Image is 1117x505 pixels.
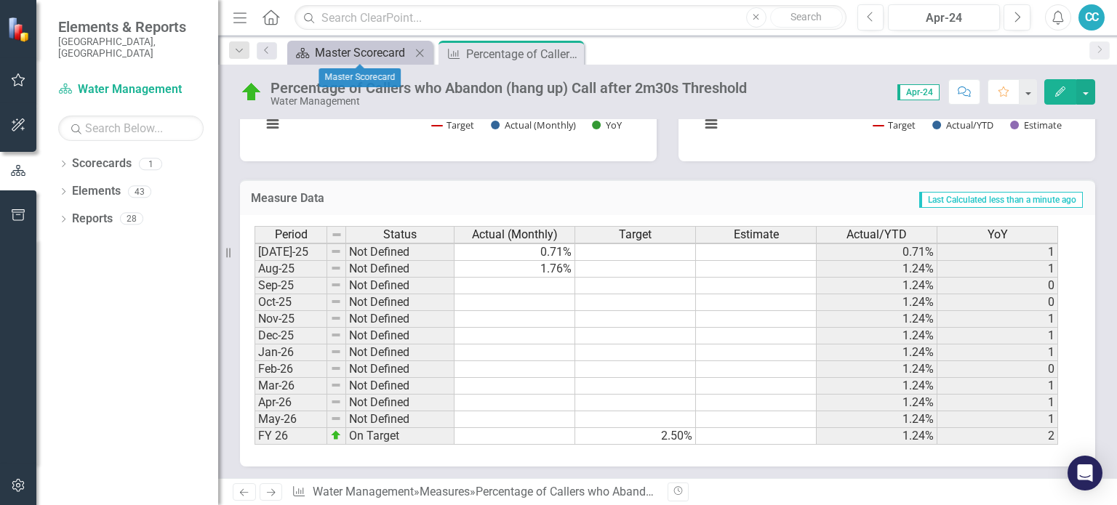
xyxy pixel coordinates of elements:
button: Show YoY [592,118,622,132]
div: Open Intercom Messenger [1068,456,1102,490]
td: Oct-25 [255,294,327,311]
a: Measures [420,485,470,498]
td: On Target [346,428,455,445]
img: 8DAGhfEEPCf229AAAAAElFTkSuQmCC [331,229,343,241]
td: Nov-25 [255,311,327,328]
td: 1.24% [817,311,937,328]
div: 43 [128,185,151,198]
div: Master Scorecard [315,44,411,62]
img: 8DAGhfEEPCf229AAAAAElFTkSuQmCC [330,379,342,391]
td: 1 [937,328,1058,344]
td: Not Defined [346,244,455,261]
td: 1.24% [817,328,937,344]
img: 8DAGhfEEPCf229AAAAAElFTkSuQmCC [330,329,342,341]
div: Water Management [271,96,747,107]
td: 1 [937,244,1058,261]
a: Reports [72,211,113,227]
td: Aug-25 [255,261,327,278]
td: Apr-26 [255,395,327,411]
img: 8DAGhfEEPCf229AAAAAElFTkSuQmCC [330,246,342,257]
td: 1.24% [817,344,937,361]
a: Elements [72,183,121,200]
button: Show Target [873,118,916,132]
img: 8DAGhfEEPCf229AAAAAElFTkSuQmCC [330,346,342,357]
img: 8DAGhfEEPCf229AAAAAElFTkSuQmCC [330,262,342,274]
button: Show Actual/YTD [932,118,993,132]
span: Search [790,11,822,23]
td: Feb-26 [255,361,327,378]
td: 1.24% [817,294,937,311]
img: ClearPoint Strategy [7,17,33,42]
td: 0 [937,294,1058,311]
img: 8DAGhfEEPCf229AAAAAElFTkSuQmCC [330,279,342,291]
td: 1.24% [817,395,937,411]
td: Mar-26 [255,378,327,395]
img: 8DAGhfEEPCf229AAAAAElFTkSuQmCC [330,413,342,424]
td: 1.24% [817,411,937,428]
button: Search [770,7,843,28]
button: Apr-24 [888,4,1000,31]
button: Show Target [432,118,474,132]
button: CC [1078,4,1105,31]
td: Not Defined [346,278,455,294]
td: 0 [937,361,1058,378]
small: [GEOGRAPHIC_DATA], [GEOGRAPHIC_DATA] [58,36,204,60]
button: View chart menu, Chart [701,114,721,134]
div: Master Scorecard [319,68,401,87]
td: 2.50% [575,428,696,445]
td: Jan-26 [255,344,327,361]
span: Estimate [734,228,779,241]
input: Search Below... [58,116,204,141]
span: Last Calculated less than a minute ago [919,192,1083,208]
td: Not Defined [346,378,455,395]
a: Water Management [313,485,414,498]
input: Search ClearPoint... [295,5,846,31]
td: Not Defined [346,395,455,411]
td: Not Defined [346,361,455,378]
td: 1.24% [817,428,937,445]
td: May-26 [255,411,327,428]
span: Period [275,228,308,241]
td: Dec-25 [255,328,327,344]
img: 8DAGhfEEPCf229AAAAAElFTkSuQmCC [330,312,342,324]
img: 8DAGhfEEPCf229AAAAAElFTkSuQmCC [330,296,342,307]
button: Show Actual (Monthly) [491,118,575,132]
td: Not Defined [346,311,455,328]
div: Percentage of Callers who Abandon (hang up) Call after 2m30s Threshold [271,80,747,96]
td: 0.71% [455,244,575,261]
td: FY 26 [255,428,327,445]
span: Elements & Reports [58,18,204,36]
div: » » [292,484,657,501]
text: Actual (Monthly) [505,118,576,132]
td: Not Defined [346,294,455,311]
img: 8DAGhfEEPCf229AAAAAElFTkSuQmCC [330,363,342,374]
td: 1.76% [455,261,575,278]
span: Actual/YTD [846,228,907,241]
td: 1 [937,344,1058,361]
div: 28 [120,213,143,225]
span: Status [383,228,417,241]
td: Not Defined [346,328,455,344]
span: Apr-24 [897,84,940,100]
td: 2 [937,428,1058,445]
td: 1 [937,411,1058,428]
span: Target [619,228,652,241]
text: Estimate [1024,118,1062,132]
img: zOikAAAAAElFTkSuQmCC [330,429,342,441]
a: Master Scorecard [291,44,411,62]
td: 0.71% [817,244,937,261]
td: Not Defined [346,344,455,361]
td: 1.24% [817,378,937,395]
td: Not Defined [346,411,455,428]
td: 1.24% [817,361,937,378]
td: 1 [937,311,1058,328]
img: On Target [240,81,263,104]
div: 1 [139,158,162,170]
div: Percentage of Callers who Abandon (hang up) Call after 2m30s Threshold [476,485,854,498]
td: Sep-25 [255,278,327,294]
td: [DATE]-25 [255,244,327,261]
td: 1 [937,261,1058,278]
td: 1 [937,395,1058,411]
a: Scorecards [72,155,132,172]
